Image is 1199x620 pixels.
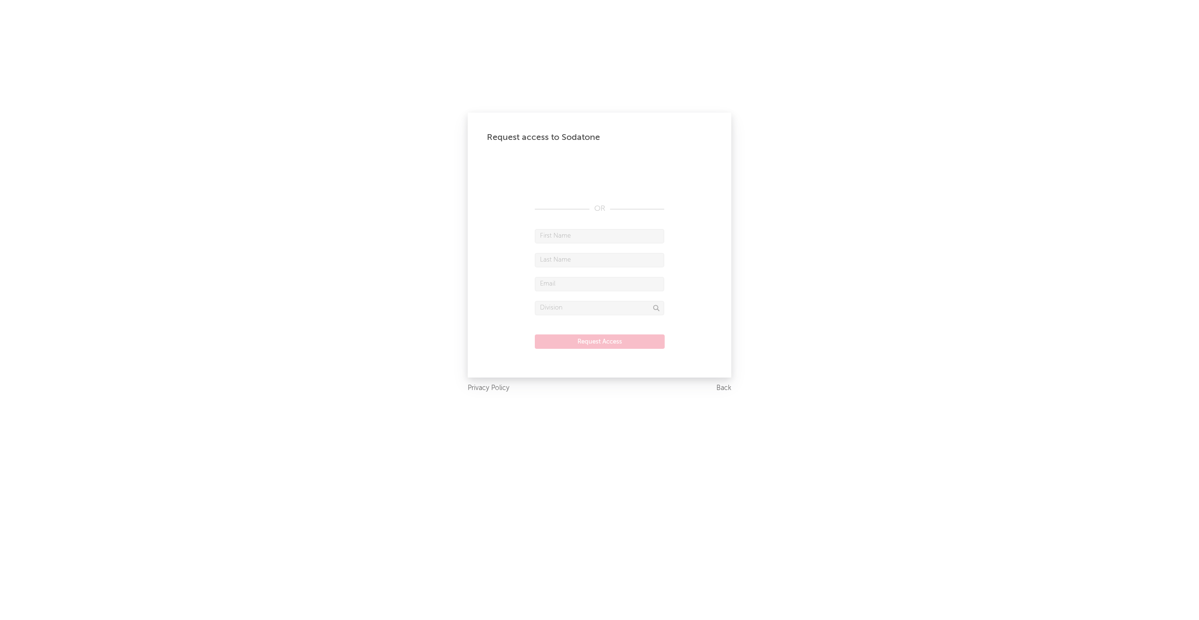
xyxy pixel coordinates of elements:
[487,132,712,143] div: Request access to Sodatone
[535,301,664,315] input: Division
[535,203,664,215] div: OR
[535,229,664,243] input: First Name
[468,382,509,394] a: Privacy Policy
[535,334,665,349] button: Request Access
[535,253,664,267] input: Last Name
[716,382,731,394] a: Back
[535,277,664,291] input: Email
